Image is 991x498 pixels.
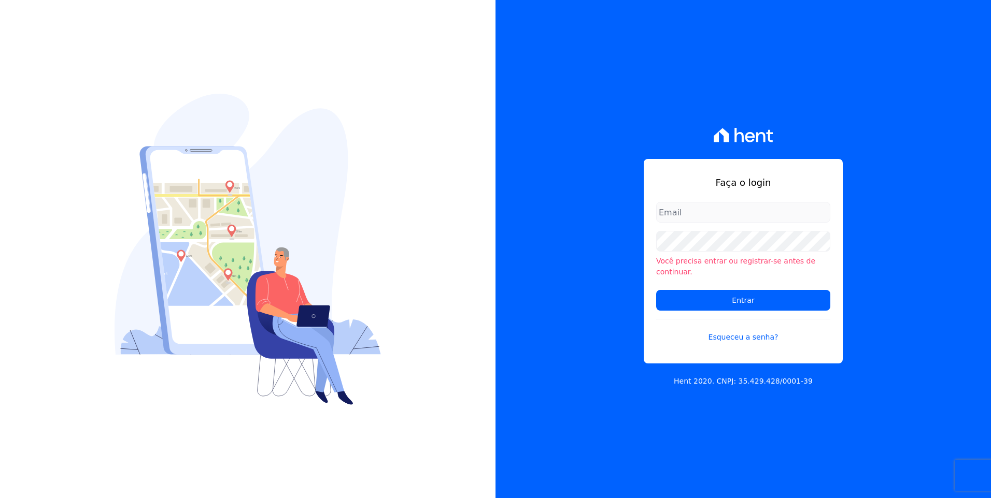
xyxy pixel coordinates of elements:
[656,319,830,343] a: Esqueceu a senha?
[656,202,830,223] input: Email
[674,376,813,387] p: Hent 2020. CNPJ: 35.429.428/0001-39
[115,94,381,405] img: Login
[656,290,830,311] input: Entrar
[656,175,830,189] h1: Faça o login
[656,256,830,277] li: Você precisa entrar ou registrar-se antes de continuar.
